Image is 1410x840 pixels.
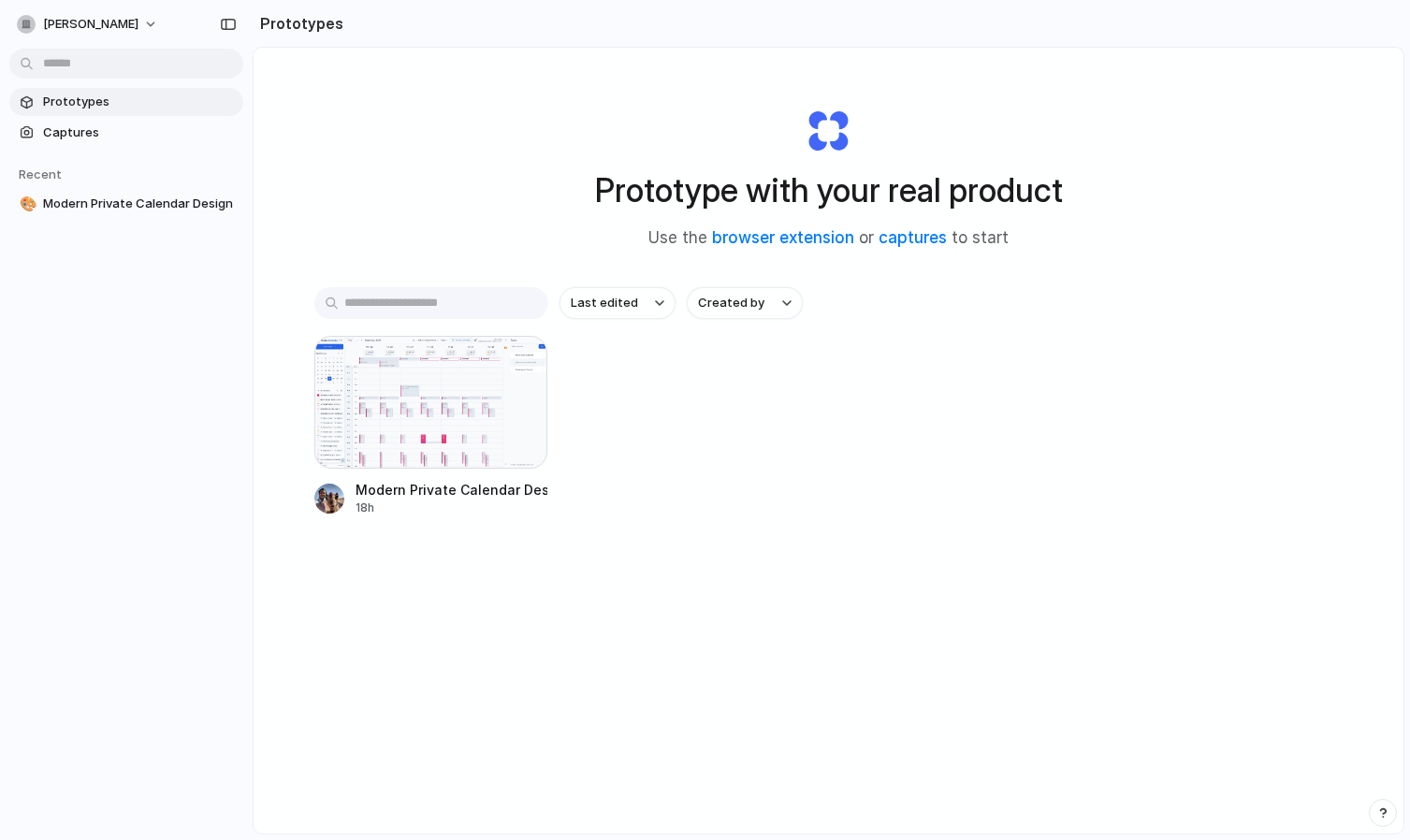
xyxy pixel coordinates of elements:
span: [PERSON_NAME] [43,15,138,34]
div: Modern Private Calendar Design [356,480,548,500]
a: Captures [9,119,243,147]
h1: Prototype with your real product [595,166,1063,215]
span: Prototypes [43,93,236,111]
span: Modern Private Calendar Design [43,195,236,213]
a: browser extension [712,228,854,247]
a: captures [879,228,947,247]
div: 🎨 [20,194,33,215]
span: Last edited [571,294,638,312]
span: Recent [19,167,62,181]
button: Last edited [560,287,676,319]
h2: Prototypes [253,12,343,35]
div: 18h [356,500,548,516]
button: [PERSON_NAME] [9,9,167,39]
span: Captures [43,123,236,142]
span: Created by [698,294,764,312]
a: 🎨Modern Private Calendar Design [9,190,243,218]
a: Modern Private Calendar DesignModern Private Calendar Design18h [314,336,548,516]
span: Use the or to start [648,226,1009,251]
button: Created by [687,287,803,319]
button: 🎨 [17,195,36,213]
a: Prototypes [9,88,243,116]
